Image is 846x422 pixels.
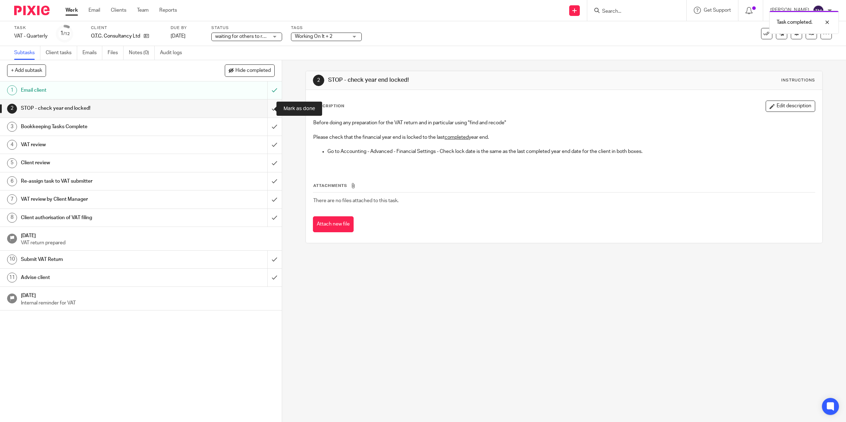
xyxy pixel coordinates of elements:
p: Internal reminder for VAT [21,300,275,307]
h1: Re-assign task to VAT submitter [21,176,181,187]
div: 2 [313,75,324,86]
a: Subtasks [14,46,40,60]
h1: Email client [21,85,181,96]
h1: Submit VAT Return [21,254,181,265]
a: Team [137,7,149,14]
button: Attach new file [313,216,354,232]
div: VAT - Quarterly [14,33,47,40]
label: Due by [171,25,202,31]
label: Task [14,25,47,31]
a: Files [108,46,124,60]
img: Pixie [14,6,50,15]
u: completed [445,135,469,140]
div: 6 [7,176,17,186]
div: 2 [7,104,17,114]
a: Clients [111,7,126,14]
img: svg%3E [813,5,824,16]
div: 3 [7,122,17,132]
div: 1 [7,85,17,95]
p: Description [313,103,344,109]
a: Reports [159,7,177,14]
h1: [DATE] [21,230,275,239]
span: waiting for others to reply [215,34,271,39]
div: 11 [7,273,17,283]
div: 8 [7,213,17,223]
h1: Client review [21,158,181,168]
a: Email [88,7,100,14]
p: Please check that the financial year end is locked to the last year end. [313,134,815,141]
label: Tags [291,25,362,31]
label: Client [91,25,162,31]
div: Instructions [781,78,815,83]
div: 4 [7,140,17,150]
div: 5 [7,158,17,168]
div: 7 [7,194,17,204]
h1: STOP - check year end locked! [21,103,181,114]
p: Task completed. [777,19,812,26]
span: Working On It + 2 [295,34,332,39]
p: Go to Accounting - Advanced - Financial Settings - Check lock date is the same as the last comple... [327,148,815,155]
h1: Client authorisation of VAT filing [21,212,181,223]
div: 10 [7,255,17,264]
a: Notes (0) [129,46,155,60]
span: [DATE] [171,34,185,39]
label: Status [211,25,282,31]
p: O.T.C. Consultancy Ltd [91,33,140,40]
p: Before doing any preparation for the VAT return and in particular using "find and recode" [313,119,815,126]
small: /12 [63,32,70,36]
a: Emails [82,46,102,60]
h1: STOP - check year end locked! [328,76,579,84]
span: Attachments [313,184,347,188]
h1: Advise client [21,272,181,283]
div: 1 [60,29,70,38]
h1: VAT review by Client Manager [21,194,181,205]
span: There are no files attached to this task. [313,198,399,203]
p: VAT return prepared [21,239,275,246]
a: Client tasks [46,46,77,60]
span: Hide completed [235,68,271,74]
button: Edit description [766,101,815,112]
button: Hide completed [225,64,275,76]
h1: Bookkeeping Tasks Complete [21,121,181,132]
button: + Add subtask [7,64,46,76]
h1: [DATE] [21,290,275,299]
a: Work [65,7,78,14]
a: Audit logs [160,46,187,60]
h1: VAT review [21,139,181,150]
